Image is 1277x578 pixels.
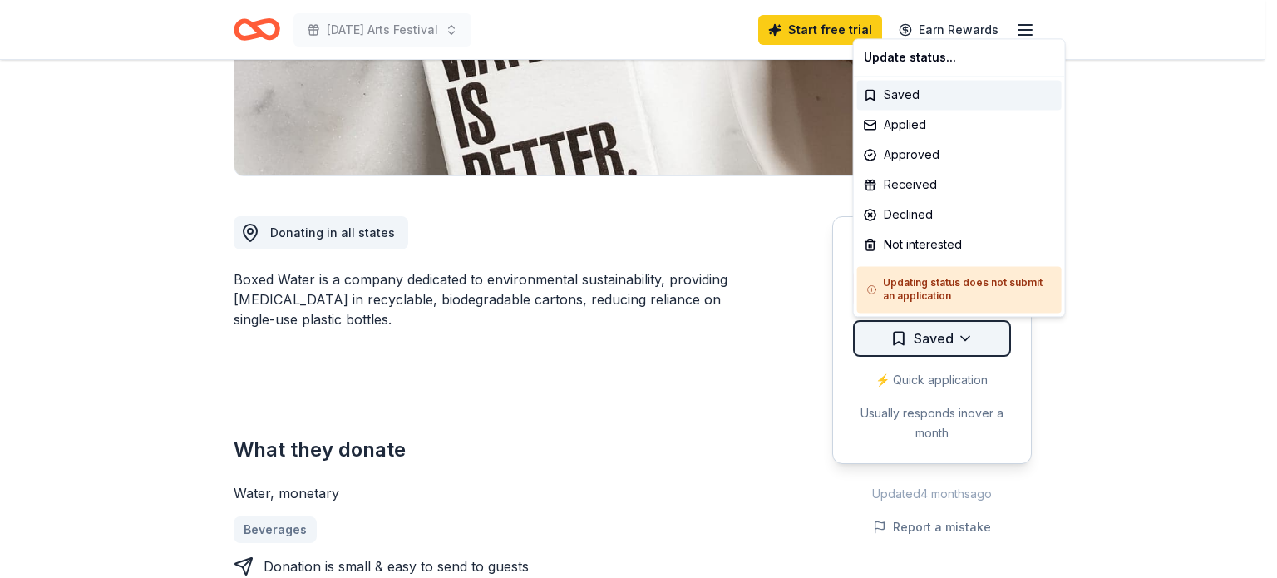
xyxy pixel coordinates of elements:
[857,80,1062,110] div: Saved
[327,20,438,40] span: [DATE] Arts Festival
[857,230,1062,259] div: Not interested
[857,170,1062,200] div: Received
[857,200,1062,230] div: Declined
[857,140,1062,170] div: Approved
[867,276,1052,303] h5: Updating status does not submit an application
[857,42,1062,72] div: Update status...
[857,110,1062,140] div: Applied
